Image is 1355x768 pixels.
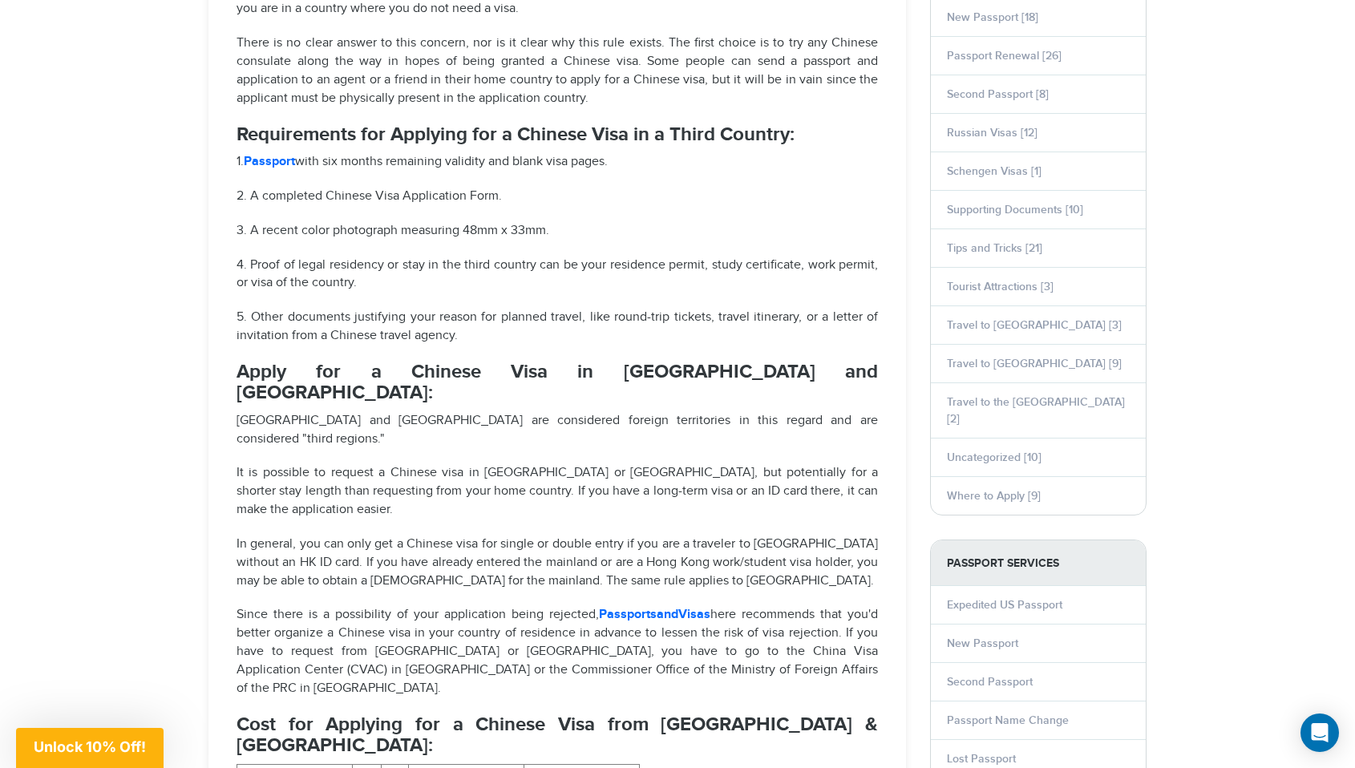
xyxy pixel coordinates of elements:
p: Since there is a possibility of your application being rejected, here recommends that you'd bette... [237,606,878,697]
p: [GEOGRAPHIC_DATA] and [GEOGRAPHIC_DATA] are considered foreign territories in this regard and are... [237,412,878,449]
span: Unlock 10% Off! [34,738,146,755]
strong: Apply for a Chinese Visa in [GEOGRAPHIC_DATA] and [GEOGRAPHIC_DATA]: [237,360,878,404]
a: Where to Apply [9] [947,489,1041,503]
a: Travel to [GEOGRAPHIC_DATA] [3] [947,318,1122,332]
a: Expedited US Passport [947,598,1062,612]
strong: Requirements for Applying for a Chinese Visa in a Third Country: [237,123,795,146]
a: Tips and Tricks [21] [947,241,1042,255]
p: 5. Other documents justifying your reason for planned travel, like round-trip tickets, travel iti... [237,309,878,346]
a: Passport [244,154,295,169]
a: New Passport [18] [947,10,1038,24]
a: Passport Name Change [947,713,1069,727]
a: Travel to the [GEOGRAPHIC_DATA] [2] [947,395,1125,426]
a: Lost Passport [947,752,1016,766]
p: 4. Proof of legal residency or stay in the third country can be your residence permit, study cert... [237,257,878,293]
a: PassportsandVisas [599,607,710,622]
p: 1. with six months remaining validity and blank visa pages. [237,153,878,172]
p: It is possible to request a Chinese visa in [GEOGRAPHIC_DATA] or [GEOGRAPHIC_DATA], but potential... [237,464,878,519]
a: Second Passport [947,675,1033,689]
p: In general, you can only get a Chinese visa for single or double entry if you are a traveler to [... [237,536,878,591]
a: Schengen Visas [1] [947,164,1042,178]
p: 3. A recent color photograph measuring 48mm x 33mm. [237,222,878,241]
a: Tourist Attractions [3] [947,280,1054,293]
a: Second Passport [8] [947,87,1049,101]
a: Russian Visas [12] [947,126,1037,139]
a: New Passport [947,637,1018,650]
p: There is no clear answer to this concern, nor is it clear why this rule exists. The first choice ... [237,34,878,107]
strong: PASSPORT SERVICES [931,540,1146,586]
div: Unlock 10% Off! [16,728,164,768]
div: Open Intercom Messenger [1300,713,1339,752]
a: Passport Renewal [26] [947,49,1062,63]
a: Uncategorized [10] [947,451,1042,464]
p: 2. A completed Chinese Visa Application Form. [237,188,878,206]
a: Travel to [GEOGRAPHIC_DATA] [9] [947,357,1122,370]
a: Supporting Documents [10] [947,203,1083,216]
strong: Cost for Applying for a Chinese Visa from [GEOGRAPHIC_DATA] & [GEOGRAPHIC_DATA]: [237,713,878,757]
